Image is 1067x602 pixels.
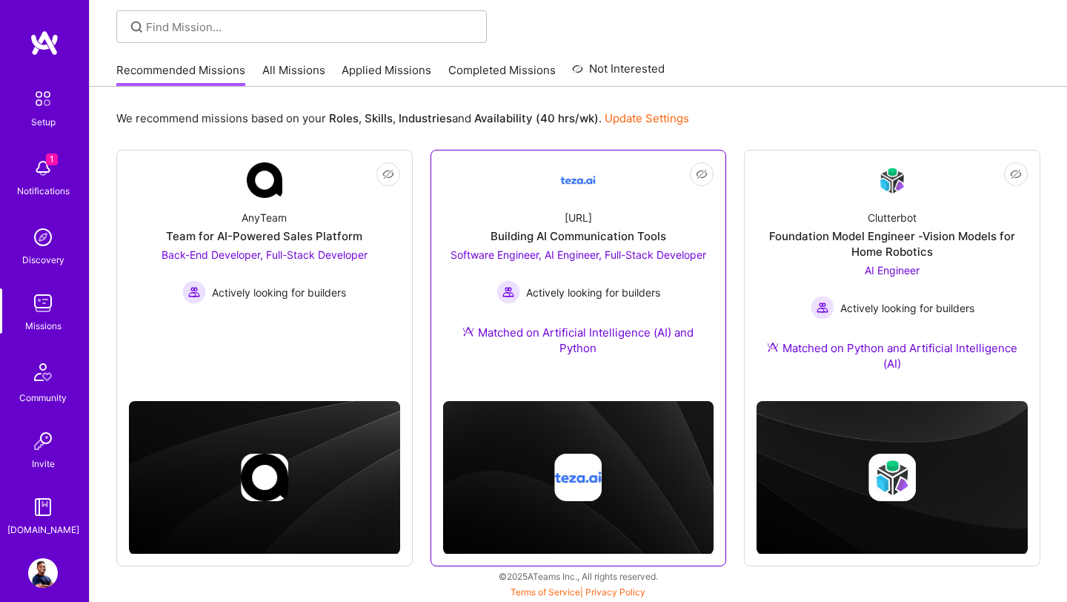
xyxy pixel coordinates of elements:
[146,19,476,35] input: Find Mission...
[329,111,359,125] b: Roles
[116,110,689,126] p: We recommend missions based on your , , and .
[840,300,974,316] span: Actively looking for builders
[128,19,145,36] i: icon SearchGrey
[17,183,70,199] div: Notifications
[32,456,55,472] div: Invite
[22,252,64,268] div: Discovery
[27,83,59,114] img: setup
[511,586,645,598] span: |
[474,111,599,125] b: Availability (40 hrs/wk)
[757,340,1028,371] div: Matched on Python and Artificial Intelligence (AI)
[262,62,325,87] a: All Missions
[443,162,714,374] a: Company Logo[URL]Building AI Communication ToolsSoftware Engineer, AI Engineer, Full-Stack Develo...
[241,454,288,501] img: Company logo
[30,30,59,56] img: logo
[443,325,714,356] div: Matched on Artificial Intelligence (AI) and Python
[166,228,362,244] div: Team for AI-Powered Sales Platform
[24,558,62,588] a: User Avatar
[28,222,58,252] img: discovery
[182,280,206,304] img: Actively looking for builders
[89,558,1067,595] div: © 2025 ATeams Inc., All rights reserved.
[31,114,56,130] div: Setup
[560,162,596,198] img: Company Logo
[874,163,910,198] img: Company Logo
[1010,168,1022,180] i: icon EyeClosed
[811,296,834,320] img: Actively looking for builders
[342,62,431,87] a: Applied Missions
[757,162,1028,389] a: Company LogoClutterbotFoundation Model Engineer -Vision Models for Home RoboticsAI Engineer Activ...
[868,210,917,225] div: Clutterbot
[46,153,58,165] span: 1
[696,168,708,180] i: icon EyeClosed
[28,558,58,588] img: User Avatar
[242,210,287,225] div: AnyTeam
[554,454,602,501] img: Company logo
[19,390,67,406] div: Community
[443,401,714,555] img: cover
[129,401,400,555] img: cover
[565,210,592,225] div: [URL]
[365,111,393,125] b: Skills
[605,111,689,125] a: Update Settings
[28,492,58,522] img: guide book
[212,285,346,300] span: Actively looking for builders
[247,162,282,198] img: Company Logo
[585,586,645,598] a: Privacy Policy
[757,228,1028,259] div: Foundation Model Engineer -Vision Models for Home Robotics
[28,153,58,183] img: bell
[865,264,920,277] span: AI Engineer
[511,586,580,598] a: Terms of Service
[451,248,706,261] span: Software Engineer, AI Engineer, Full-Stack Developer
[462,325,474,337] img: Ateam Purple Icon
[28,288,58,318] img: teamwork
[491,228,666,244] div: Building AI Communication Tools
[868,454,916,501] img: Company logo
[399,111,452,125] b: Industries
[7,522,79,537] div: [DOMAIN_NAME]
[129,162,400,352] a: Company LogoAnyTeamTeam for AI-Powered Sales PlatformBack-End Developer, Full-Stack Developer Act...
[116,62,245,87] a: Recommended Missions
[767,341,779,353] img: Ateam Purple Icon
[25,354,61,390] img: Community
[496,280,520,304] img: Actively looking for builders
[28,426,58,456] img: Invite
[25,318,62,334] div: Missions
[448,62,556,87] a: Completed Missions
[162,248,368,261] span: Back-End Developer, Full-Stack Developer
[757,401,1028,555] img: cover
[526,285,660,300] span: Actively looking for builders
[572,60,665,87] a: Not Interested
[382,168,394,180] i: icon EyeClosed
